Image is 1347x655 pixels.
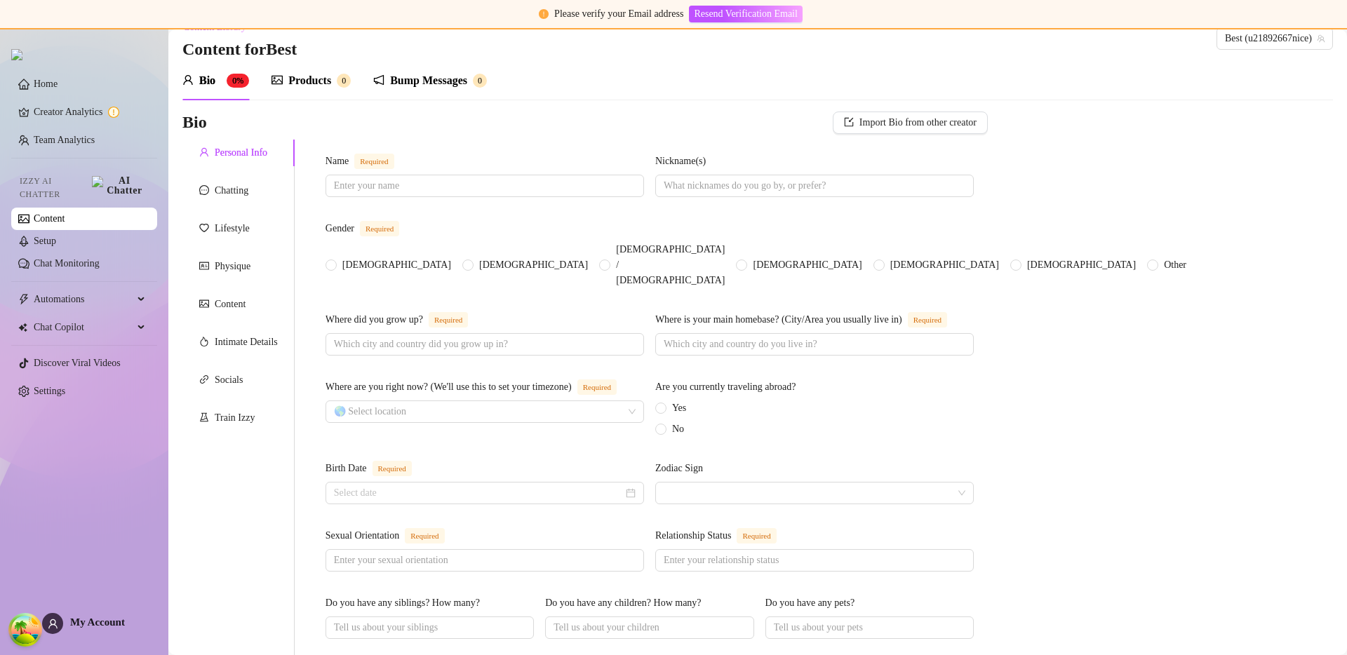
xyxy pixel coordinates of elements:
input: Where did you grow up? [334,337,633,352]
span: team [1317,34,1325,43]
span: [DEMOGRAPHIC_DATA] [1021,257,1141,273]
label: Are you currently traveling abroad? [655,379,805,395]
input: Do you have any children? How many? [554,620,742,635]
label: Gender [326,221,415,236]
div: Do you have any children? How many? [545,595,701,611]
span: [DEMOGRAPHIC_DATA] / [DEMOGRAPHIC_DATA] [610,242,730,288]
label: Where are you right now? (We'll use this to set your timezone) [326,379,632,395]
a: Content [34,213,65,224]
input: Where are you right now? (We'll use this to set your timezone) [334,401,623,422]
img: Chat Copilot [18,323,27,332]
span: Automations [34,288,133,311]
div: Relationship Status [655,528,732,543]
label: Relationship Status [655,528,792,543]
span: [DEMOGRAPHIC_DATA] [885,257,1005,273]
span: idcard [199,261,209,271]
sup: 0% [227,74,249,88]
sup: 0 [473,74,487,88]
input: Name [334,178,633,194]
label: Do you have any pets? [765,595,864,611]
div: Birth Date [326,461,367,476]
div: Content [215,297,246,312]
span: Required [360,221,399,236]
span: Required [429,312,468,327]
label: Where did you grow up? [326,312,483,327]
sup: 0 [337,74,351,88]
label: Do you have any siblings? How many? [326,595,490,611]
div: Gender [326,221,354,236]
span: Required [373,461,412,476]
div: Are you currently traveling abroad? [655,379,796,395]
input: Relationship Status [664,553,963,568]
div: Physique [215,259,250,274]
a: Team Analytics [34,135,95,145]
button: Import Bio from other creator [833,112,988,134]
span: notification [373,74,384,86]
span: Required [737,528,776,543]
label: Name [326,154,410,169]
span: experiment [199,412,209,422]
span: My Account [70,616,125,628]
span: Best (u21892667nice) [1225,28,1325,49]
input: Nickname(s) [664,178,963,194]
span: Chat Copilot [34,316,133,339]
span: fire [199,337,209,346]
div: Lifestyle [215,221,250,236]
span: Yes [666,400,692,416]
div: Train Izzy [215,410,255,426]
span: Required [908,312,947,327]
input: Birth Date [334,485,623,501]
span: exclamation-circle [539,9,549,19]
span: Other [1158,257,1192,273]
span: import [844,117,854,127]
span: thunderbolt [18,294,29,305]
label: Sexual Orientation [326,528,460,543]
input: Where is your main homebase? (City/Area you usually live in) [664,337,963,352]
span: user [48,619,58,629]
span: Resend Verification Email [694,8,797,20]
button: Open Tanstack query devtools [11,616,39,644]
div: Bio [199,72,215,89]
div: Nickname(s) [655,154,706,169]
div: Socials [215,372,243,388]
img: AI Chatter [92,176,146,196]
input: Sexual Orientation [334,553,633,568]
span: picture [199,299,209,309]
a: Discover Viral Videos [34,358,121,368]
span: heart [199,223,209,233]
label: Zodiac Sign [655,461,713,476]
span: link [199,374,209,384]
div: Bump Messages [390,72,467,89]
div: Where did you grow up? [326,312,423,327]
div: Name [326,154,349,169]
h3: Bio [182,112,207,134]
button: Resend Verification Email [689,6,802,22]
span: [DEMOGRAPHIC_DATA] [337,257,457,273]
span: user [182,74,194,86]
div: Products [288,72,331,89]
a: Creator Analytics exclamation-circle [34,101,146,123]
label: Do you have any children? How many? [545,595,711,611]
a: Chat Monitoring [34,258,100,269]
input: Do you have any siblings? How many? [334,620,523,635]
label: Nickname(s) [655,154,716,169]
span: Required [577,379,617,395]
img: logo.svg [11,49,22,60]
input: Do you have any pets? [774,620,963,635]
span: Required [354,154,394,169]
div: Do you have any siblings? How many? [326,595,480,611]
span: Required [405,528,444,543]
span: picture [272,74,283,86]
div: Do you have any pets? [765,595,855,611]
div: Zodiac Sign [655,461,703,476]
div: Sexual Orientation [326,528,399,543]
a: Settings [34,386,65,396]
div: Please verify your Email address [554,6,683,22]
label: Birth Date [326,461,427,476]
span: Import Bio from other creator [859,117,977,128]
span: [DEMOGRAPHIC_DATA] [474,257,594,273]
div: Intimate Details [215,335,278,350]
div: Where are you right now? (We'll use this to set your timezone) [326,379,572,395]
a: Setup [34,236,56,246]
span: [DEMOGRAPHIC_DATA] [747,257,867,273]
